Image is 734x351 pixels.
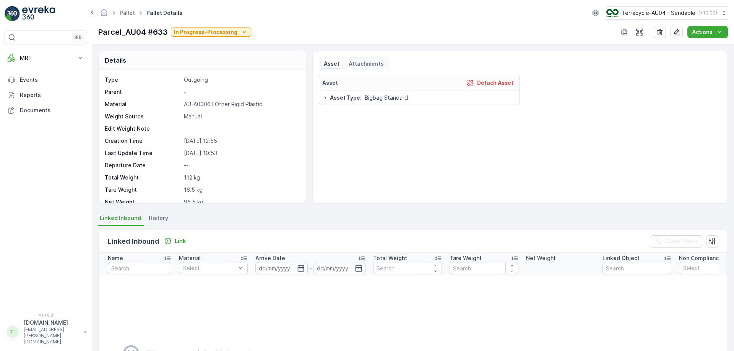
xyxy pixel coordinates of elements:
[108,254,123,262] p: Name
[184,76,298,84] p: Outgoing
[365,94,408,102] span: Bigbag Standard
[687,26,728,38] button: Actions
[74,34,82,40] p: ⌘B
[665,238,698,245] p: Clear Filters
[184,162,298,169] p: --
[450,254,482,262] p: Tare Weight
[330,94,362,102] span: Asset Type :
[108,236,159,247] p: Linked Inbound
[20,54,72,62] p: MRF
[108,262,171,274] input: Search
[184,149,298,157] p: [DATE] 10:53
[105,88,181,96] p: Parent
[5,87,87,103] a: Reports
[105,186,181,194] p: Tare Weight
[526,254,556,262] p: Net Weight
[100,214,141,222] span: Linked Inbound
[22,6,55,21] img: logo_light-DOdMpM7g.png
[6,326,19,338] div: TT
[105,174,181,181] p: Total Weight
[184,100,298,108] p: AU-A0006 I Other Rigid Plastic
[24,327,80,345] p: [EMAIL_ADDRESS][PERSON_NAME][DOMAIN_NAME]
[184,113,298,120] p: Manual
[184,137,298,145] p: [DATE] 12:55
[606,9,619,17] img: terracycle_logo.png
[105,137,181,145] p: Creation Time
[184,186,298,194] p: 16.5 kg
[692,28,713,36] p: Actions
[175,237,186,245] p: Link
[179,254,201,262] p: Material
[622,9,695,17] p: Terracycle-AU04 - Sendable
[20,91,84,99] p: Reports
[5,72,87,87] a: Events
[255,262,308,274] input: dd/mm/yyyy
[105,125,181,133] p: Edit Weight Note
[5,313,87,317] span: v 1.49.3
[20,107,84,114] p: Documents
[120,10,135,16] a: Pallet
[184,88,298,96] p: -
[183,264,236,272] p: Select
[5,50,87,66] button: MRF
[184,174,298,181] p: 112 kg
[324,60,339,68] p: Asset
[105,162,181,169] p: Departure Date
[98,26,168,38] p: Parcel_AU04 #633
[650,235,703,247] button: Clear Filters
[373,262,442,274] input: Search
[5,319,87,345] button: TT[DOMAIN_NAME][EMAIL_ADDRESS][PERSON_NAME][DOMAIN_NAME]
[24,319,80,327] p: [DOMAIN_NAME]
[184,198,298,206] p: 95.5 kg
[20,76,84,84] p: Events
[174,28,237,36] p: In Progress-Processing
[100,11,108,18] a: Homepage
[5,6,20,21] img: logo
[698,10,717,16] p: ( +10:00 )
[322,79,338,87] p: Asset
[5,103,87,118] a: Documents
[477,79,513,87] p: Detach Asset
[105,56,126,65] p: Details
[450,262,518,274] input: Search
[255,254,285,262] p: Arrive Date
[606,6,728,20] button: Terracycle-AU04 - Sendable(+10:00)
[105,100,181,108] p: Material
[313,262,366,274] input: dd/mm/yyyy
[679,254,722,262] p: Non Compliance
[149,214,168,222] span: History
[105,113,181,120] p: Weight Source
[309,264,312,273] p: -
[602,262,671,274] input: Search
[145,9,184,17] span: Pallet Details
[373,254,407,262] p: Total Weight
[105,76,181,84] p: Type
[349,60,384,68] p: Attachments
[184,125,298,133] p: -
[602,254,640,262] p: Linked Object
[105,198,181,206] p: Net Weight
[171,27,251,37] button: In Progress-Processing
[161,236,189,246] button: Link
[105,149,181,157] p: Last Update Time
[463,78,516,87] button: Detach Asset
